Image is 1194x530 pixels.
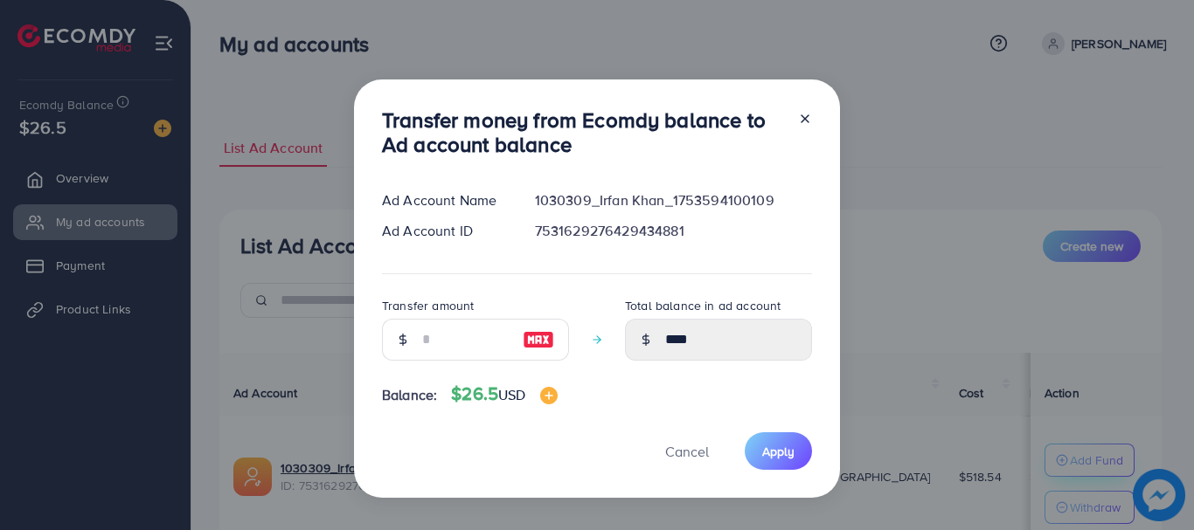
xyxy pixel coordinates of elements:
[625,297,781,314] label: Total balance in ad account
[382,385,437,405] span: Balance:
[382,107,784,158] h3: Transfer money from Ecomdy balance to Ad account balance
[498,385,525,404] span: USD
[643,432,731,470] button: Cancel
[368,221,521,241] div: Ad Account ID
[368,190,521,210] div: Ad Account Name
[540,387,558,404] img: image
[745,432,812,470] button: Apply
[523,329,554,350] img: image
[382,297,474,314] label: Transfer amount
[521,221,826,241] div: 7531629276429434881
[762,443,795,460] span: Apply
[451,383,557,405] h4: $26.5
[665,442,709,461] span: Cancel
[521,190,826,210] div: 1030309_Irfan Khan_1753594100109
